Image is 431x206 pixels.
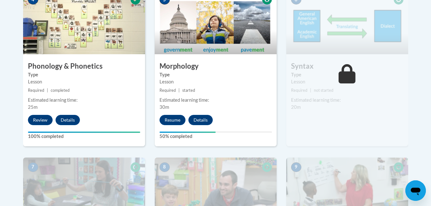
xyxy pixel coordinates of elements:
span: | [47,88,48,93]
span: Required [159,88,176,93]
span: Required [291,88,307,93]
label: Type [291,71,403,78]
div: Your progress [159,132,216,133]
label: 50% completed [159,133,272,140]
span: | [310,88,311,93]
span: 8 [159,162,170,172]
span: 20m [291,104,301,110]
h3: Phonology & Phonetics [23,61,145,71]
div: Your progress [28,132,140,133]
h3: Morphology [155,61,277,71]
button: Review [28,115,53,125]
label: Type [159,71,272,78]
div: Lesson [28,78,140,85]
span: started [182,88,195,93]
span: | [178,88,180,93]
span: Required [28,88,44,93]
div: Estimated learning time: [28,97,140,104]
div: Estimated learning time: [291,97,403,104]
button: Resume [159,115,185,125]
span: 30m [159,104,169,110]
span: 7 [28,162,38,172]
h3: Syntax [286,61,408,71]
span: completed [51,88,70,93]
iframe: Button to launch messaging window, conversation in progress [405,180,426,201]
div: Lesson [159,78,272,85]
label: Type [28,71,140,78]
button: Details [188,115,213,125]
div: Estimated learning time: [159,97,272,104]
span: not started [314,88,333,93]
button: Details [56,115,80,125]
span: 9 [291,162,301,172]
span: 25m [28,104,38,110]
label: 100% completed [28,133,140,140]
div: Lesson [291,78,403,85]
